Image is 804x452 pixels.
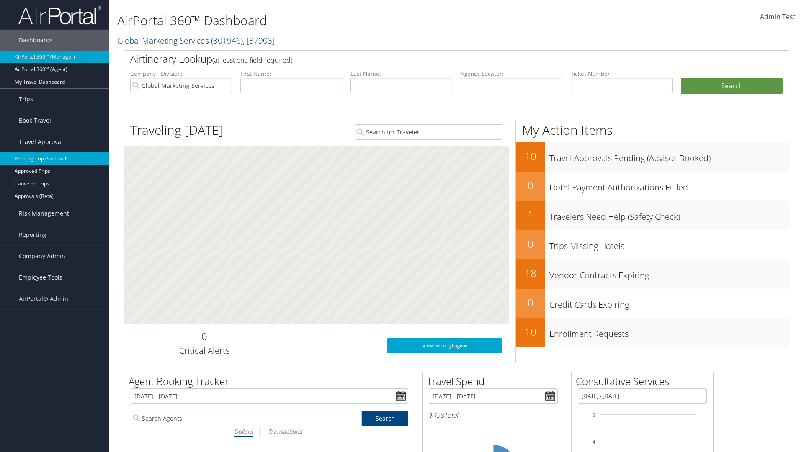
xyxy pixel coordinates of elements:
[130,329,278,344] h2: 0
[130,69,232,78] label: Company - Division:
[549,177,789,193] h3: Hotel Payment Authorizations Failed
[516,289,789,318] a: 0Credit Cards Expiring
[429,411,558,420] h6: Total
[212,56,292,65] span: (at least one field required)
[549,207,789,223] h3: Travelers Need Help (Safety Check)
[593,439,595,444] tspan: 4
[240,69,342,78] label: First Name:
[130,345,278,357] h3: Critical Alerts
[760,12,796,21] span: Admin Test
[760,4,796,30] a: Admin Test
[549,148,789,164] h3: Travel Approvals Pending (Advisor Booked)
[593,413,595,418] tspan: 6
[19,246,65,267] span: Company Admin
[131,426,408,437] div: |
[19,203,69,224] span: Risk Management
[516,172,789,201] a: 0Hotel Payment Authorizations Failed
[19,267,62,288] span: Employee Tools
[243,35,275,46] span: , [ 37903 ]
[19,224,46,245] span: Reporting
[516,237,545,251] h2: 0
[549,236,789,252] h3: Trips Missing Hotels
[362,411,409,426] a: Search
[549,324,789,340] h3: Enrollment Requests
[130,52,727,66] h2: Airtinerary Lookup
[18,5,102,25] img: airportal-logo.png
[355,124,502,140] input: Search for Traveler
[129,374,415,388] h2: Agent Booking Tracker
[516,149,545,163] h2: 10
[681,78,783,95] button: Search
[516,208,545,222] h2: 1
[19,89,33,110] span: Trips
[516,325,545,339] h2: 10
[516,121,789,139] h1: My Action Items
[549,265,789,281] h3: Vendor Contracts Expiring
[387,338,502,353] a: View SecurityLogic®
[117,35,275,46] a: Global Marketing Services
[516,266,545,280] h2: 18
[19,131,63,152] span: Travel Approval
[429,411,444,420] span: $458
[268,427,301,435] i: Transactions
[117,12,569,29] h1: AirPortal 360™ Dashboard
[234,427,253,435] i: Dollars
[211,35,243,46] span: ( 301946 )
[19,288,68,309] span: AirPortal® Admin
[571,69,673,78] label: Ticket Number:
[516,318,789,347] a: 10Enrollment Requests
[19,110,51,131] span: Book Travel
[516,259,789,289] a: 18Vendor Contracts Expiring
[516,201,789,230] a: 1Travelers Need Help (Safety Check)
[516,142,789,172] a: 10Travel Approvals Pending (Advisor Booked)
[516,230,789,259] a: 0Trips Missing Hotels
[516,295,545,310] h2: 0
[19,30,53,51] span: Dashboards
[576,374,713,388] h2: Consultative Services
[461,69,562,78] label: Agency Locator:
[130,121,223,139] h1: Traveling [DATE]
[350,69,452,78] label: Last Name:
[131,411,362,426] input: Search Agents
[427,374,564,388] h2: Travel Spend
[516,178,545,193] h2: 0
[549,295,789,311] h3: Credit Cards Expiring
